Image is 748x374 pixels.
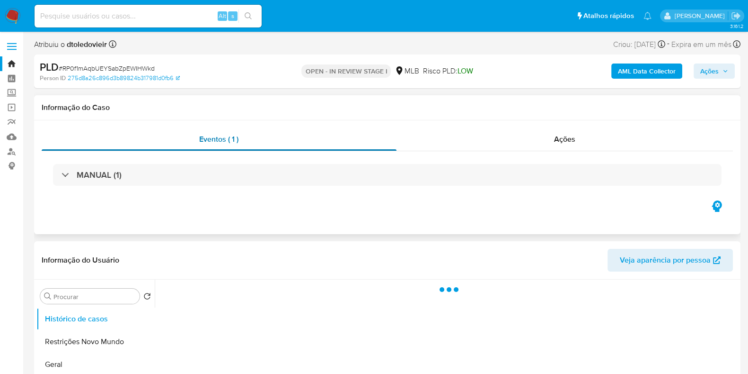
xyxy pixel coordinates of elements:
[219,11,226,20] span: Alt
[53,164,722,186] div: MANUAL (1)
[395,66,419,76] div: MLB
[34,39,107,50] span: Atribuiu o
[620,249,711,272] span: Veja aparência por pessoa
[671,39,731,50] span: Expira em um mês
[674,11,728,20] p: danilo.toledo@mercadolivre.com
[422,66,473,76] span: Risco PLD:
[238,9,258,23] button: search-icon
[42,103,733,112] h1: Informação do Caso
[700,64,719,79] span: Ações
[613,38,665,51] div: Criou: [DATE]
[457,65,473,76] span: LOW
[77,170,122,180] h3: MANUAL (1)
[65,39,107,50] b: dtoledovieir
[40,74,66,82] b: Person ID
[231,11,234,20] span: s
[35,10,262,22] input: Pesquise usuários ou casos...
[607,249,733,272] button: Veja aparência por pessoa
[53,292,136,301] input: Procurar
[143,292,151,303] button: Retornar ao pedido padrão
[554,134,575,145] span: Ações
[59,64,155,73] span: # RP0f1mAqbUEYSabZpEWIHWkd
[583,11,634,21] span: Atalhos rápidos
[199,134,238,145] span: Eventos ( 1 )
[618,64,676,79] b: AML Data Collector
[36,330,155,353] button: Restrições Novo Mundo
[611,64,682,79] button: AML Data Collector
[643,12,651,20] a: Notificações
[68,74,180,82] a: 275d8a26c896d3b89824b317981d0fb6
[40,59,59,74] b: PLD
[42,255,119,265] h1: Informação do Usuário
[44,292,52,300] button: Procurar
[694,64,735,79] button: Ações
[36,308,155,330] button: Histórico de casos
[667,38,669,51] span: -
[301,64,391,78] p: OPEN - IN REVIEW STAGE I
[731,11,741,21] a: Sair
